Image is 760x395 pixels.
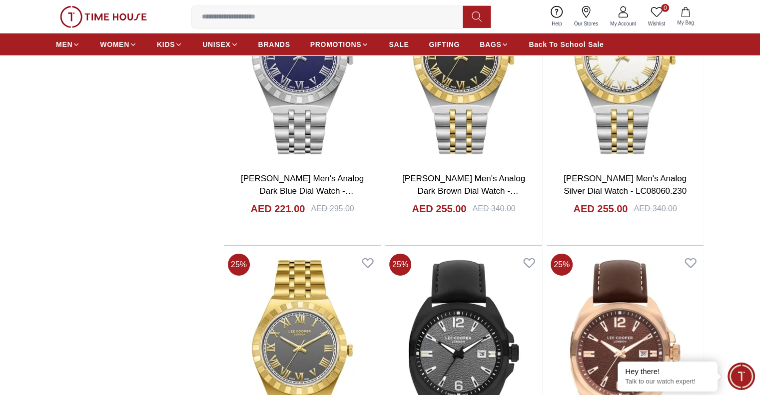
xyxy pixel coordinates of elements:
[606,20,640,27] span: My Account
[564,174,687,196] a: [PERSON_NAME] Men's Analog Silver Dial Watch - LC08060.230
[310,35,369,53] a: PROMOTIONS
[546,4,568,29] a: Help
[625,378,710,386] p: Talk to our watch expert!
[157,39,175,49] span: KIDS
[228,254,250,276] span: 25 %
[241,174,364,209] a: [PERSON_NAME] Men's Analog Dark Blue Dial Watch - LC08060.390
[480,35,509,53] a: BAGS
[412,202,466,216] h4: AED 255.00
[310,39,362,49] span: PROMOTIONS
[551,254,573,276] span: 25 %
[258,35,290,53] a: BRANDS
[389,254,411,276] span: 25 %
[258,39,290,49] span: BRANDS
[529,39,604,49] span: Back To School Sale
[100,39,129,49] span: WOMEN
[673,19,698,26] span: My Bag
[389,35,409,53] a: SALE
[661,4,669,12] span: 0
[728,363,755,390] div: Chat Widget
[56,39,72,49] span: MEN
[402,174,525,209] a: [PERSON_NAME] Men's Analog Dark Brown Dial Watch - LC08060.240
[480,39,501,49] span: BAGS
[573,202,628,216] h4: AED 255.00
[157,35,182,53] a: KIDS
[250,202,305,216] h4: AED 221.00
[634,203,677,215] div: AED 340.00
[202,39,230,49] span: UNISEX
[570,20,602,27] span: Our Stores
[389,39,409,49] span: SALE
[202,35,238,53] a: UNISEX
[429,39,460,49] span: GIFTING
[60,6,147,28] img: ...
[671,5,700,28] button: My Bag
[472,203,515,215] div: AED 340.00
[56,35,80,53] a: MEN
[311,203,354,215] div: AED 295.00
[529,35,604,53] a: Back To School Sale
[429,35,460,53] a: GIFTING
[644,20,669,27] span: Wishlist
[642,4,671,29] a: 0Wishlist
[625,367,710,377] div: Hey there!
[548,20,566,27] span: Help
[568,4,604,29] a: Our Stores
[100,35,137,53] a: WOMEN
